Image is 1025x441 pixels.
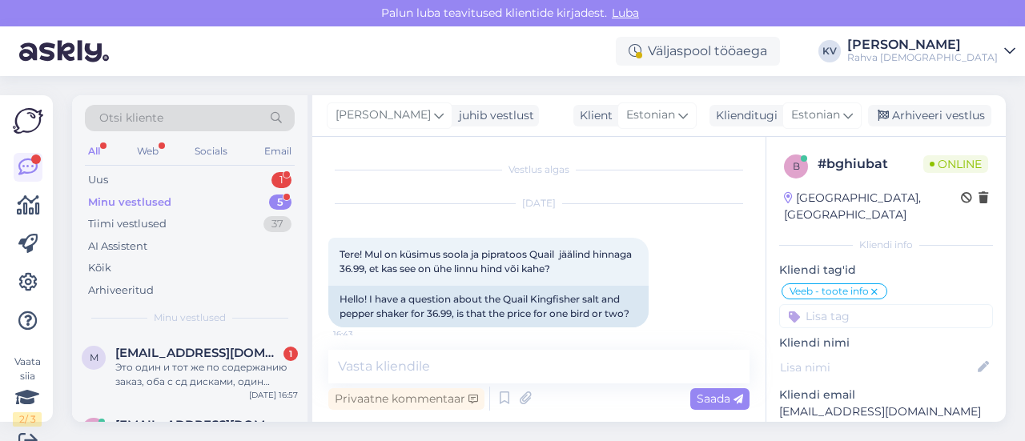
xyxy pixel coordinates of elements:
span: marjaliisa26@gmail.com [115,418,282,432]
div: 1 [271,172,291,188]
div: 37 [263,216,291,232]
div: [DATE] 16:57 [249,389,298,401]
img: Askly Logo [13,108,43,134]
div: [PERSON_NAME] [847,38,998,51]
span: Minu vestlused [154,311,226,325]
div: Minu vestlused [88,194,171,210]
div: [GEOGRAPHIC_DATA], [GEOGRAPHIC_DATA] [784,190,961,223]
div: Это один и тот же по содержанию заказ, оба с сд дисками, один находится в работе, у второго стату... [115,360,298,389]
div: Kõik [88,260,111,276]
div: Web [134,141,162,162]
span: [PERSON_NAME] [336,106,431,124]
p: Kliendi nimi [779,335,993,351]
span: m [90,351,98,363]
div: All [85,141,103,162]
div: Vestlus algas [328,162,750,177]
div: juhib vestlust [452,107,534,124]
a: [PERSON_NAME]Rahva [DEMOGRAPHIC_DATA] [847,38,1015,64]
div: Socials [191,141,231,162]
div: Hello! I have a question about the Quail Kingfisher salt and pepper shaker for 36.99, is that the... [328,286,649,327]
span: b [793,160,800,172]
div: Väljaspool tööaega [616,37,780,66]
div: Rahva [DEMOGRAPHIC_DATA] [847,51,998,64]
span: Estonian [791,106,840,124]
div: Uus [88,172,108,188]
span: Veeb - toote info [790,287,869,296]
span: Estonian [626,106,675,124]
div: [DATE] [328,196,750,210]
p: [EMAIL_ADDRESS][DOMAIN_NAME] [779,403,993,420]
div: Vaata siia [13,355,42,427]
span: 16:43 [333,328,393,340]
span: Online [923,155,988,173]
p: Kliendi tag'id [779,262,993,279]
div: # bghiubat [818,154,923,174]
div: Klient [573,107,613,124]
input: Lisa nimi [780,359,975,376]
div: AI Assistent [88,239,147,255]
span: mihhailova.anna19@gmail.com [115,346,282,360]
div: Kliendi info [779,238,993,252]
div: 2 / 3 [13,412,42,427]
div: Arhiveeri vestlus [868,105,991,126]
p: Kliendi email [779,387,993,403]
div: 5 [269,194,291,210]
div: Arhiveeritud [88,283,154,299]
span: Saada [697,391,743,406]
span: Luba [607,6,644,20]
input: Lisa tag [779,304,993,328]
div: KV [818,40,841,62]
div: Privaatne kommentaar [328,388,484,410]
div: Tiimi vestlused [88,216,167,232]
div: Email [261,141,295,162]
div: Klienditugi [709,107,778,124]
span: Tere! Mul on küsimus soola ja pipratoos Quail jäälind hinnaga 36.99, et kas see on ühe linnu hind... [340,248,634,275]
span: Otsi kliente [99,110,163,126]
div: 1 [283,347,298,361]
